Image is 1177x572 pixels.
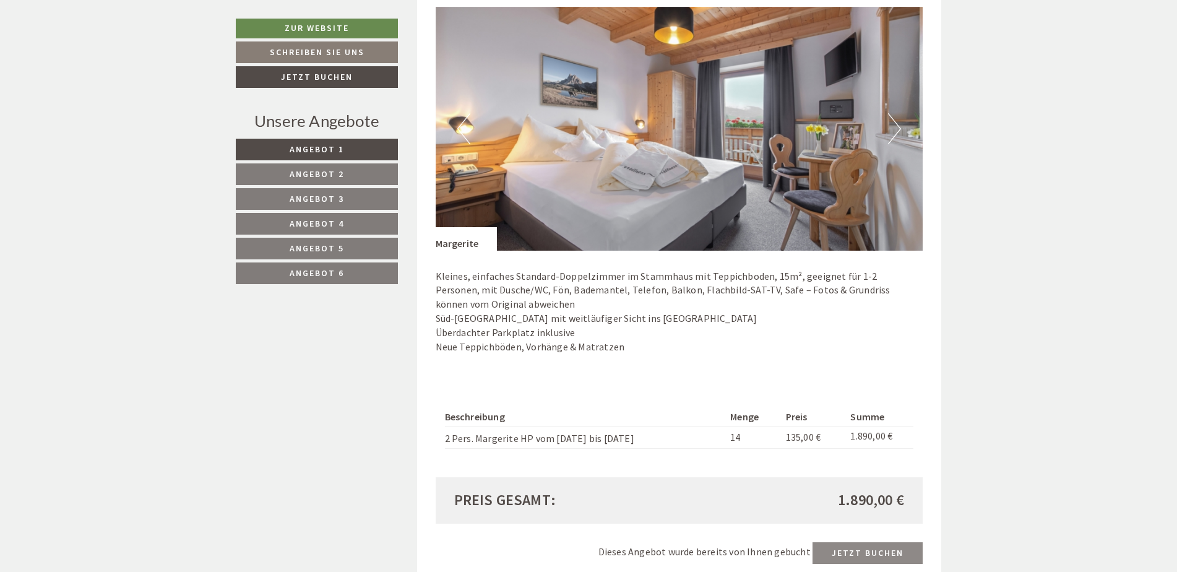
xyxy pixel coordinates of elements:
[236,66,398,88] a: Jetzt buchen
[290,144,344,155] span: Angebot 1
[290,218,344,229] span: Angebot 4
[888,113,901,144] button: Next
[725,427,780,449] td: 14
[445,490,679,511] div: Preis gesamt:
[291,37,468,46] div: Sie
[290,267,344,279] span: Angebot 6
[236,19,398,38] a: Zur Website
[838,490,904,511] span: 1.890,00 €
[457,113,470,144] button: Previous
[598,545,811,558] span: Dieses Angebot wurde bereits von Ihnen gebucht
[445,407,726,427] th: Beschreibung
[786,431,821,443] span: 135,00 €
[845,427,913,449] td: 1.890,00 €
[291,61,468,69] small: 15:43
[436,227,498,251] div: Margerite
[290,168,344,180] span: Angebot 2
[290,193,344,204] span: Angebot 3
[217,10,270,31] div: Freitag
[285,34,478,72] div: Guten Tag, wie können wir Ihnen helfen?
[436,7,923,251] img: image
[236,41,398,63] a: Schreiben Sie uns
[781,407,846,427] th: Preis
[436,269,923,354] p: Kleines, einfaches Standard-Doppelzimmer im Stammhaus mit Teppichboden, 15m², geeignet für 1-2 Pe...
[290,243,344,254] span: Angebot 5
[236,110,398,132] div: Unsere Angebote
[445,427,726,449] td: 2 Pers. Margerite HP vom [DATE] bis [DATE]
[725,407,780,427] th: Menge
[413,326,488,348] button: Senden
[845,407,913,427] th: Summe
